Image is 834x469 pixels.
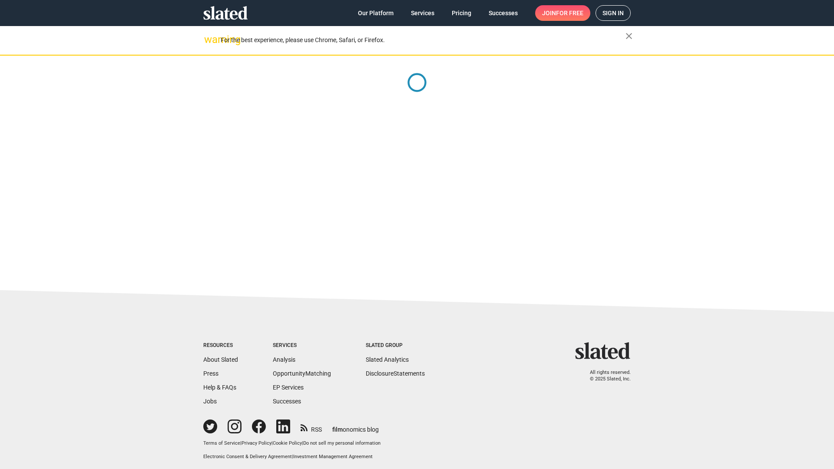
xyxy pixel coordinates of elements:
[366,370,425,377] a: DisclosureStatements
[203,356,238,363] a: About Slated
[542,5,583,21] span: Join
[596,5,631,21] a: Sign in
[203,398,217,405] a: Jobs
[273,342,331,349] div: Services
[203,370,218,377] a: Press
[204,34,215,45] mat-icon: warning
[303,440,381,447] button: Do not sell my personal information
[203,440,240,446] a: Terms of Service
[242,440,271,446] a: Privacy Policy
[581,370,631,382] p: All rights reserved. © 2025 Slated, Inc.
[489,5,518,21] span: Successes
[332,419,379,434] a: filmonomics blog
[273,370,331,377] a: OpportunityMatching
[292,454,293,459] span: |
[411,5,434,21] span: Services
[271,440,273,446] span: |
[452,5,471,21] span: Pricing
[366,342,425,349] div: Slated Group
[273,384,304,391] a: EP Services
[302,440,303,446] span: |
[203,384,236,391] a: Help & FAQs
[240,440,242,446] span: |
[203,454,292,459] a: Electronic Consent & Delivery Agreement
[445,5,478,21] a: Pricing
[358,5,394,21] span: Our Platform
[602,6,624,20] span: Sign in
[221,34,625,46] div: For the best experience, please use Chrome, Safari, or Firefox.
[482,5,525,21] a: Successes
[556,5,583,21] span: for free
[332,426,343,433] span: film
[203,342,238,349] div: Resources
[624,31,634,41] mat-icon: close
[535,5,590,21] a: Joinfor free
[301,420,322,434] a: RSS
[351,5,400,21] a: Our Platform
[273,440,302,446] a: Cookie Policy
[273,398,301,405] a: Successes
[273,356,295,363] a: Analysis
[366,356,409,363] a: Slated Analytics
[293,454,373,459] a: Investment Management Agreement
[404,5,441,21] a: Services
